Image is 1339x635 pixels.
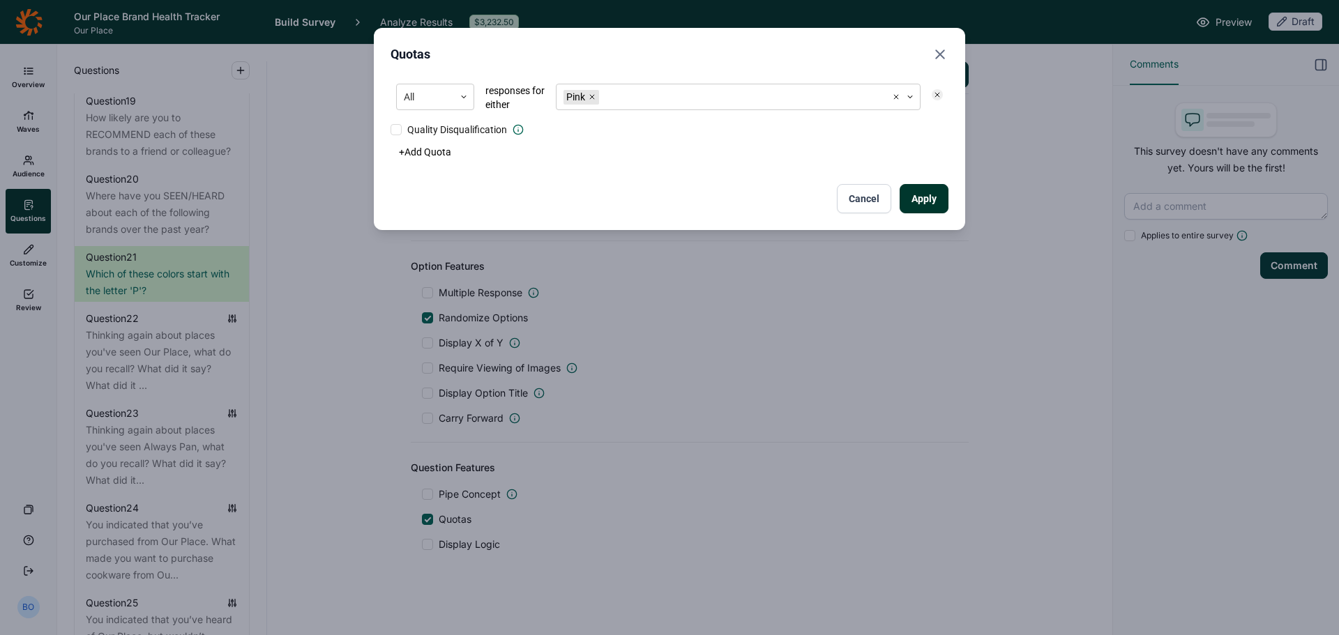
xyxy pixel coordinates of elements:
[900,184,948,213] button: Apply
[485,84,545,112] span: responses for either
[391,45,430,64] h2: Quotas
[588,90,599,105] div: Remove Pink
[932,45,948,64] button: Close
[837,184,891,213] button: Cancel
[407,123,507,137] span: Quality Disqualification
[563,90,588,105] div: Pink
[932,89,943,100] div: Remove
[391,142,460,162] button: +Add Quota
